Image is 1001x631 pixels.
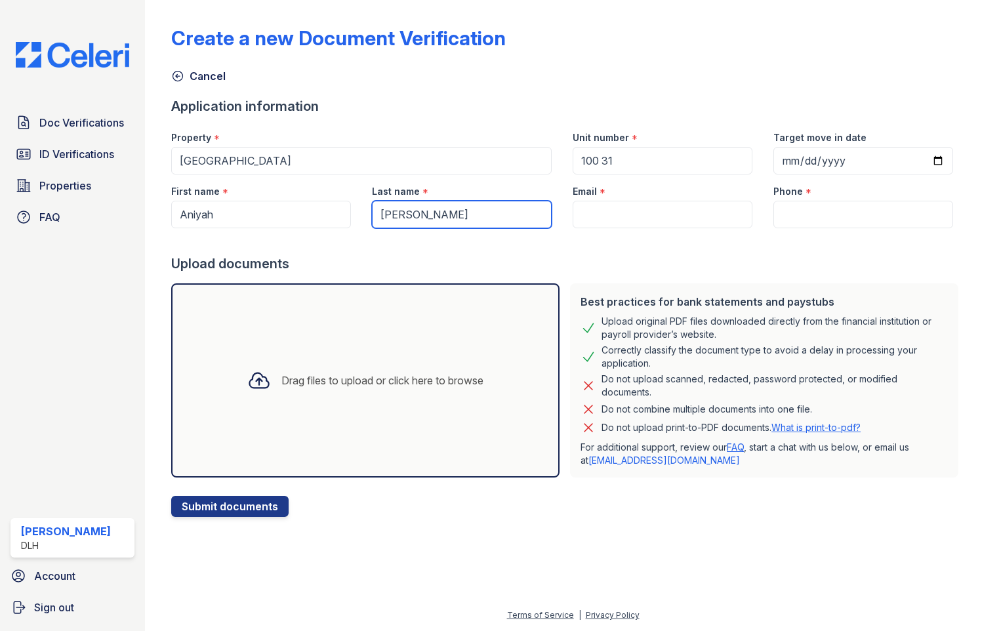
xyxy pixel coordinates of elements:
[573,185,597,198] label: Email
[588,455,740,466] a: [EMAIL_ADDRESS][DOMAIN_NAME]
[5,42,140,68] img: CE_Logo_Blue-a8612792a0a2168367f1c8372b55b34899dd931a85d93a1a3d3e32e68fde9ad4.png
[727,441,744,453] a: FAQ
[602,315,948,341] div: Upload original PDF files downloaded directly from the financial institution or payroll provider’...
[171,185,220,198] label: First name
[10,204,134,230] a: FAQ
[21,539,111,552] div: DLH
[602,373,948,399] div: Do not upload scanned, redacted, password protected, or modified documents.
[34,568,75,584] span: Account
[5,563,140,589] a: Account
[34,600,74,615] span: Sign out
[5,594,140,621] a: Sign out
[171,496,289,517] button: Submit documents
[773,185,803,198] label: Phone
[581,294,948,310] div: Best practices for bank statements and paystubs
[39,209,60,225] span: FAQ
[579,610,581,620] div: |
[10,141,134,167] a: ID Verifications
[602,344,948,370] div: Correctly classify the document type to avoid a delay in processing your application.
[773,131,867,144] label: Target move in date
[171,26,506,50] div: Create a new Document Verification
[10,173,134,199] a: Properties
[171,68,226,84] a: Cancel
[573,131,629,144] label: Unit number
[39,178,91,193] span: Properties
[171,97,964,115] div: Application information
[171,131,211,144] label: Property
[602,401,812,417] div: Do not combine multiple documents into one file.
[372,185,420,198] label: Last name
[586,610,640,620] a: Privacy Policy
[10,110,134,136] a: Doc Verifications
[602,421,861,434] p: Do not upload print-to-PDF documents.
[171,254,964,273] div: Upload documents
[581,441,948,467] p: For additional support, review our , start a chat with us below, or email us at
[39,115,124,131] span: Doc Verifications
[21,523,111,539] div: [PERSON_NAME]
[39,146,114,162] span: ID Verifications
[281,373,483,388] div: Drag files to upload or click here to browse
[507,610,574,620] a: Terms of Service
[771,422,861,433] a: What is print-to-pdf?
